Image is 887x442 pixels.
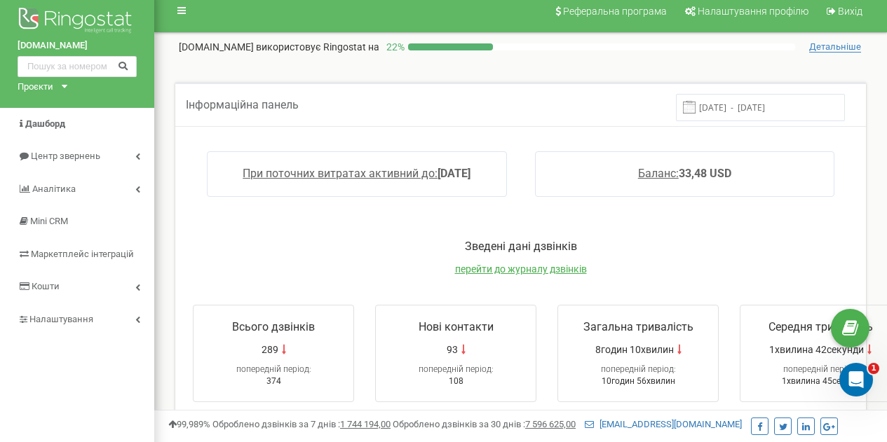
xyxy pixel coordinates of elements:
[419,320,494,333] span: Нові контакти
[563,6,667,17] span: Реферальна програма
[32,184,76,194] span: Аналiтика
[601,364,676,374] span: попередній період:
[262,343,278,357] span: 289
[236,364,311,374] span: попередній період:
[18,56,137,77] input: Пошук за номером
[18,39,137,53] a: [DOMAIN_NAME]
[18,4,137,39] img: Ringostat logo
[638,167,679,180] span: Баланс:
[782,376,859,386] span: 1хвилина 45секунд
[455,263,587,275] a: перейти до журналу дзвінків
[595,343,674,357] span: 8годин 10хвилин
[256,41,379,53] span: використовує Ringostat на
[168,419,210,429] span: 99,989%
[769,343,864,357] span: 1хвилина 42секунди
[768,320,873,333] span: Середня тривалість
[379,40,408,54] p: 22 %
[838,6,862,17] span: Вихід
[698,6,808,17] span: Налаштування профілю
[585,419,742,429] a: [EMAIL_ADDRESS][DOMAIN_NAME]
[638,167,731,180] a: Баланс:33,48 USD
[868,363,879,374] span: 1
[179,40,379,54] p: [DOMAIN_NAME]
[32,281,60,291] span: Кошти
[212,419,391,429] span: Оброблено дзвінків за 7 днів :
[266,376,281,386] span: 374
[29,314,93,324] span: Налаштування
[393,419,576,429] span: Оброблено дзвінків за 30 днів :
[18,81,53,94] div: Проєкти
[783,364,858,374] span: попередній період:
[232,320,315,333] span: Всього дзвінків
[31,151,100,161] span: Центр звернень
[583,320,693,333] span: Загальна тривалість
[31,249,134,259] span: Маркетплейс інтеграцій
[186,98,299,111] span: Інформаційна панель
[449,376,463,386] span: 108
[602,376,675,386] span: 10годин 56хвилин
[243,167,438,180] span: При поточних витратах активний до:
[419,364,494,374] span: попередній період:
[525,419,576,429] u: 7 596 625,00
[243,167,470,180] a: При поточних витратах активний до:[DATE]
[30,216,68,226] span: Mini CRM
[839,363,873,396] iframe: Intercom live chat
[809,41,861,53] span: Детальніше
[340,419,391,429] u: 1 744 194,00
[25,118,65,129] span: Дашборд
[465,240,577,253] span: Зведені дані дзвінків
[447,343,458,357] span: 93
